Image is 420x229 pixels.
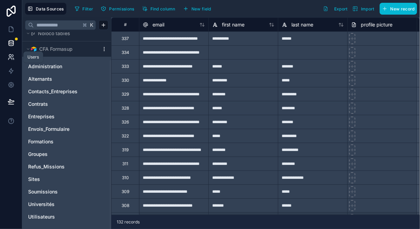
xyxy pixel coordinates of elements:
[122,119,129,125] div: 326
[25,29,104,38] button: Noloco tables
[25,98,108,110] div: Contrats
[28,88,77,95] span: Contacts_Entreprises
[122,92,129,97] div: 329
[291,21,313,28] span: last name
[28,113,55,120] span: Entreprises
[28,201,91,208] a: Universités
[361,21,393,28] span: profile picture
[191,6,211,11] span: New field
[25,149,108,160] div: Groupes
[377,3,417,15] a: New record
[122,203,129,208] div: 308
[72,3,96,14] button: Filter
[122,64,129,69] div: 333
[122,175,129,181] div: 310
[122,36,129,41] div: 337
[28,188,91,195] a: Soumissions
[83,6,93,11] span: Filter
[109,6,134,11] span: Permissions
[39,46,73,53] span: CFA Formasup
[150,6,175,11] span: Find column
[28,213,91,220] a: Utilisateurs
[222,21,245,28] span: first name
[140,3,178,14] button: Find column
[25,124,108,135] div: Envois_Formulaire
[36,6,64,11] span: Data Sources
[28,76,52,82] span: Alternants
[28,63,62,70] span: Administration
[122,105,129,111] div: 328
[25,3,66,15] button: Data Sources
[122,189,129,195] div: 309
[28,113,91,120] a: Entreprises
[122,147,129,153] div: 319
[28,101,48,108] span: Contrats
[28,126,69,133] span: Envois_Formulaire
[28,126,91,133] a: Envois_Formulaire
[28,201,55,208] span: Universités
[25,44,99,54] button: Airtable LogoCFA Formasup
[89,23,94,27] span: K
[153,21,164,28] span: email
[28,176,40,183] span: Sites
[27,54,39,60] div: Users
[28,138,53,145] span: Formations
[25,174,108,185] div: Sites
[117,219,140,225] span: 132 records
[98,3,139,14] a: Permissions
[361,6,374,11] span: Import
[25,111,108,122] div: Entreprises
[28,163,65,170] span: Refus_Missions
[122,78,129,83] div: 330
[28,138,91,145] a: Formations
[28,176,91,183] a: Sites
[334,6,348,11] span: Export
[390,6,415,11] span: New record
[31,46,36,52] img: Airtable Logo
[25,161,108,172] div: Refus_Missions
[38,30,70,37] span: Noloco tables
[28,151,48,158] span: Groupes
[28,151,91,158] a: Groupes
[321,3,350,15] button: Export
[122,50,129,55] div: 334
[25,86,108,97] div: Contacts_Entreprises
[25,199,108,210] div: Universités
[380,3,417,15] button: New record
[28,213,55,220] span: Utilisateurs
[28,188,58,195] span: Soumissions
[28,101,91,108] a: Contrats
[25,73,108,85] div: Alternants
[28,76,91,82] a: Alternants
[28,63,91,70] a: Administration
[25,186,108,197] div: Soumissions
[28,163,91,170] a: Refus_Missions
[117,22,134,27] div: #
[28,88,91,95] a: Contacts_Entreprises
[122,133,129,139] div: 322
[98,3,137,14] button: Permissions
[25,211,108,222] div: Utilisateurs
[122,161,128,167] div: 311
[25,61,108,72] div: Administration
[181,3,214,14] button: New field
[350,3,377,15] button: Import
[25,136,108,147] div: Formations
